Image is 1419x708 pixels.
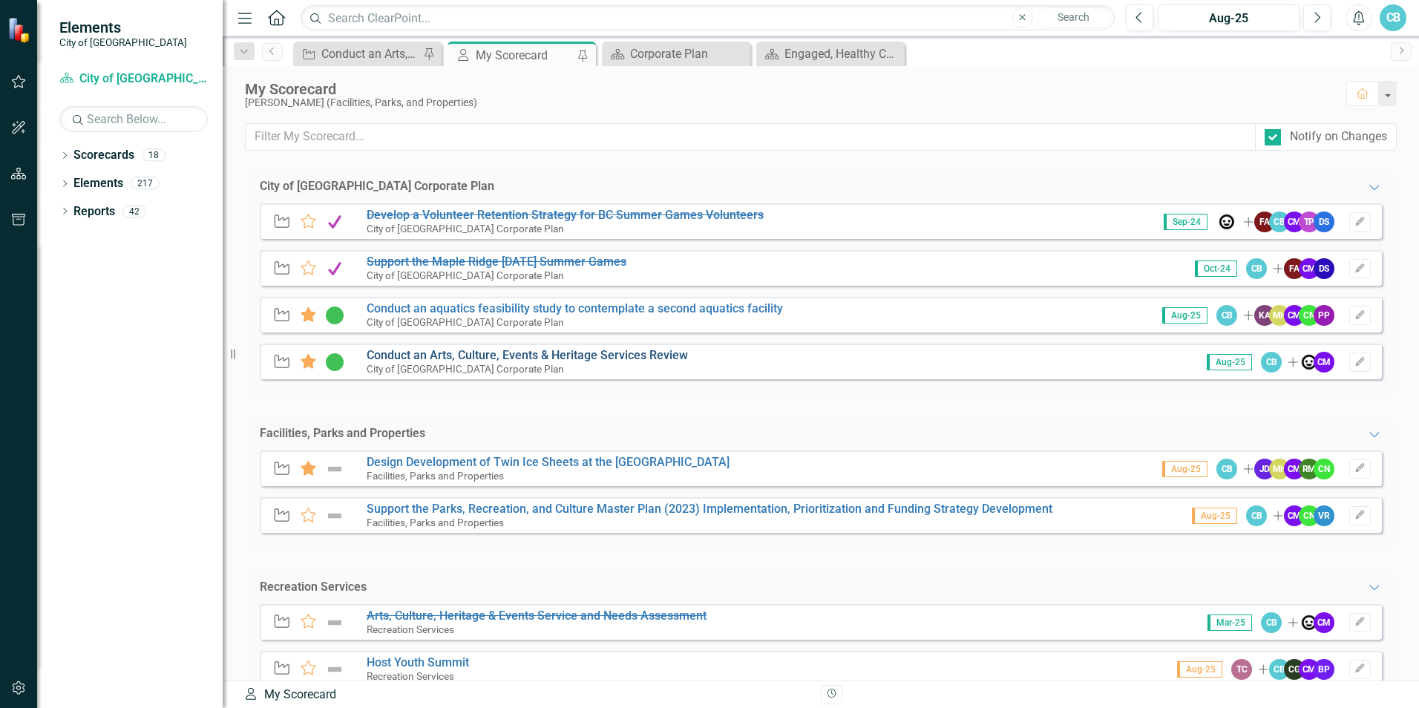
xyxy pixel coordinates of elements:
[260,425,425,442] div: Facilities, Parks and Properties
[1246,505,1267,526] div: CB
[1314,612,1334,633] div: CM
[760,45,901,63] a: Engaged, Healthy Community
[1299,612,1320,633] img: Russ Brummer
[59,71,208,88] a: City of [GEOGRAPHIC_DATA] Corporate Plan
[1314,659,1334,680] div: BP
[325,307,344,324] img: In Progress
[1231,659,1252,680] div: TC
[1192,508,1237,524] span: Aug-25
[1284,258,1305,279] div: FA
[367,655,469,669] a: Host Youth Summit
[1216,459,1237,479] div: CB
[1216,212,1237,232] img: Russ Brummer
[367,208,764,222] a: Develop a Volunteer Retention Strategy for BC Summer Games Volunteers
[1207,614,1252,631] span: Mar-25
[367,301,783,315] a: Conduct an aquatics feasibility study to contemplate a second aquatics facility
[1177,661,1222,678] span: Aug-25
[367,609,707,623] a: Arts, Culture, Heritage & Events Service and Needs Assessment
[325,260,344,278] img: Complete
[1299,305,1320,326] div: CN
[260,579,367,596] div: Recreation Services
[325,213,344,231] img: Complete
[367,255,626,269] a: Support the Maple Ridge [DATE] Summer Games
[1207,354,1252,370] span: Aug-25
[1284,659,1305,680] div: CG
[245,123,1256,151] input: Filter My Scorecard...
[1314,305,1334,326] div: PP
[1254,305,1275,326] div: KA
[325,507,344,525] img: Not Defined
[476,46,574,65] div: My Scorecard
[367,223,564,235] small: City of [GEOGRAPHIC_DATA] Corporate Plan
[1284,459,1305,479] div: CM
[367,517,504,528] small: Facilities, Parks and Properties
[1254,212,1275,232] div: FA
[1314,212,1334,232] div: DS
[1290,128,1387,145] div: Notify on Changes
[1162,461,1207,477] span: Aug-25
[1314,258,1334,279] div: DS
[1299,659,1320,680] div: CM
[122,205,146,217] div: 42
[1261,612,1282,633] div: CB
[325,460,344,478] img: Not Defined
[1254,459,1275,479] div: JD
[367,470,504,482] small: Facilities, Parks and Properties
[260,178,494,195] div: City of [GEOGRAPHIC_DATA] Corporate Plan
[1246,258,1267,279] div: CB
[1216,305,1237,326] div: CB
[367,269,564,281] small: City of [GEOGRAPHIC_DATA] Corporate Plan
[73,147,134,164] a: Scorecards
[245,81,1331,97] div: My Scorecard
[1158,4,1300,31] button: Aug-25
[1299,352,1320,373] img: Russ Brummer
[1164,214,1207,230] span: Sep-24
[1299,258,1320,279] div: CM
[301,5,1115,31] input: Search ClearPoint...
[1299,212,1320,232] div: TP
[367,670,454,682] small: Recreation Services
[1314,352,1334,373] div: CM
[297,45,419,63] a: Conduct an Arts, Culture, Events & Heritage Services Review
[1269,212,1290,232] div: CB
[367,348,688,362] a: Conduct an Arts, Culture, Events & Heritage Services Review
[73,175,123,192] a: Elements
[325,614,344,632] img: Not Defined
[1380,4,1406,31] button: CB
[7,17,33,43] img: ClearPoint Strategy
[1195,260,1237,277] span: Oct-24
[367,455,730,469] a: Design Development of Twin Ice Sheets at the [GEOGRAPHIC_DATA]
[606,45,747,63] a: Corporate Plan
[325,661,344,678] img: Not Defined
[1314,505,1334,526] div: VR
[73,203,115,220] a: Reports
[1162,307,1207,324] span: Aug-25
[321,45,419,63] div: Conduct an Arts, Culture, Events & Heritage Services Review
[1299,505,1320,526] div: CN
[59,36,187,48] small: City of [GEOGRAPHIC_DATA]
[1299,459,1320,479] div: RM
[1269,659,1290,680] div: CB
[325,353,344,371] img: In Progress
[1284,505,1305,526] div: CM
[367,363,564,375] small: City of [GEOGRAPHIC_DATA] Corporate Plan
[367,502,1052,516] a: Support the Parks, Recreation, and Culture Master Plan (2023) Implementation, Prioritization and ...
[630,45,747,63] div: Corporate Plan
[142,149,166,162] div: 18
[1261,352,1282,373] div: CB
[243,686,810,704] div: My Scorecard
[59,106,208,132] input: Search Below...
[1314,459,1334,479] div: CN
[1058,11,1089,23] span: Search
[1284,305,1305,326] div: CM
[1284,212,1305,232] div: CM
[367,623,454,635] small: Recreation Services
[131,177,160,190] div: 217
[1269,305,1290,326] div: MH
[1269,459,1290,479] div: MH
[367,316,564,328] small: City of [GEOGRAPHIC_DATA] Corporate Plan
